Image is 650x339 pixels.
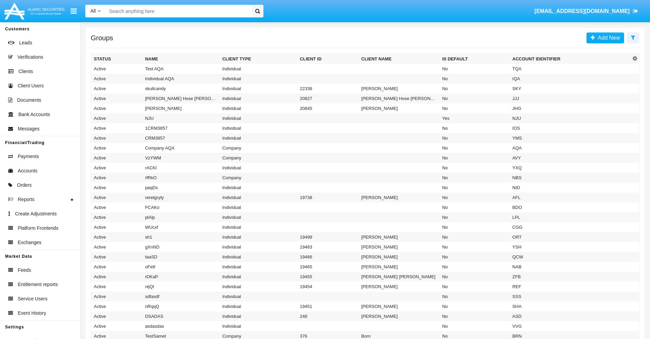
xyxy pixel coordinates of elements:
[142,163,219,173] td: rACKl
[142,94,219,103] td: [PERSON_NAME] Hose [PERSON_NAME]
[359,272,439,282] td: [PERSON_NAME] [PERSON_NAME]
[359,193,439,202] td: [PERSON_NAME]
[439,193,510,202] td: No
[91,64,143,74] td: Active
[219,292,297,301] td: Individual
[219,212,297,222] td: Individual
[359,282,439,292] td: [PERSON_NAME]
[297,103,359,113] td: 20845
[439,202,510,212] td: No
[91,232,143,242] td: Active
[3,1,66,21] img: Logo image
[439,94,510,103] td: No
[219,163,297,173] td: Individual
[297,252,359,262] td: 19466
[91,103,143,113] td: Active
[219,153,297,163] td: Company
[297,242,359,252] td: 19483
[18,111,50,118] span: Bank Accounts
[91,311,143,321] td: Active
[91,94,143,103] td: Active
[439,292,510,301] td: No
[219,232,297,242] td: Individual
[18,153,39,160] span: Payments
[142,301,219,311] td: nRqqQ
[142,74,219,84] td: Individual AQA
[142,272,219,282] td: rDKaP
[18,281,58,288] span: Entitlement reports
[219,54,297,64] th: Client Type
[219,202,297,212] td: Individual
[18,295,47,302] span: Service Users
[219,74,297,84] td: Individual
[297,54,359,64] th: Client ID
[18,225,58,232] span: Platform Frontends
[359,252,439,262] td: [PERSON_NAME]
[91,153,143,163] td: Active
[510,282,631,292] td: REF
[91,262,143,272] td: Active
[142,64,219,74] td: Test AQA
[587,32,624,43] a: Add New
[219,183,297,193] td: Individual
[219,272,297,282] td: Individual
[510,262,631,272] td: NAB
[106,5,249,17] input: Search
[439,311,510,321] td: No
[142,252,219,262] td: taaSD
[510,272,631,282] td: ZFB
[439,222,510,232] td: No
[219,311,297,321] td: Individual
[297,272,359,282] td: 19455
[142,173,219,183] td: rfRkO
[219,262,297,272] td: Individual
[91,54,143,64] th: Status
[359,311,439,321] td: [PERSON_NAME]
[91,74,143,84] td: Active
[142,54,219,64] th: Name
[91,84,143,94] td: Active
[359,84,439,94] td: [PERSON_NAME]
[142,123,219,133] td: 1CRM3857
[439,252,510,262] td: No
[18,68,33,75] span: Clients
[219,301,297,311] td: Individual
[439,133,510,143] td: No
[91,301,143,311] td: Active
[439,212,510,222] td: No
[510,321,631,331] td: VVG
[439,84,510,94] td: No
[510,232,631,242] td: ORT
[510,143,631,153] td: AQA
[439,232,510,242] td: No
[359,262,439,272] td: [PERSON_NAME]
[219,94,297,103] td: Individual
[219,113,297,123] td: Individual
[439,321,510,331] td: No
[439,74,510,84] td: No
[91,321,143,331] td: Active
[15,210,57,217] span: Create Adjustments
[219,123,297,133] td: Individual
[595,35,620,41] span: Add New
[91,123,143,133] td: Active
[297,301,359,311] td: 19451
[297,193,359,202] td: 19738
[91,222,143,232] td: Active
[439,64,510,74] td: No
[219,103,297,113] td: Individual
[297,94,359,103] td: 20827
[439,113,510,123] td: Yes
[439,143,510,153] td: No
[510,123,631,133] td: IOS
[18,125,40,132] span: Messages
[219,252,297,262] td: Individual
[18,167,38,174] span: Accounts
[510,74,631,84] td: IQA
[142,311,219,321] td: DSADAS
[142,143,219,153] td: Company AQA
[91,282,143,292] td: Active
[142,202,219,212] td: FCAKo
[510,311,631,321] td: ASD
[142,262,219,272] td: oFetf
